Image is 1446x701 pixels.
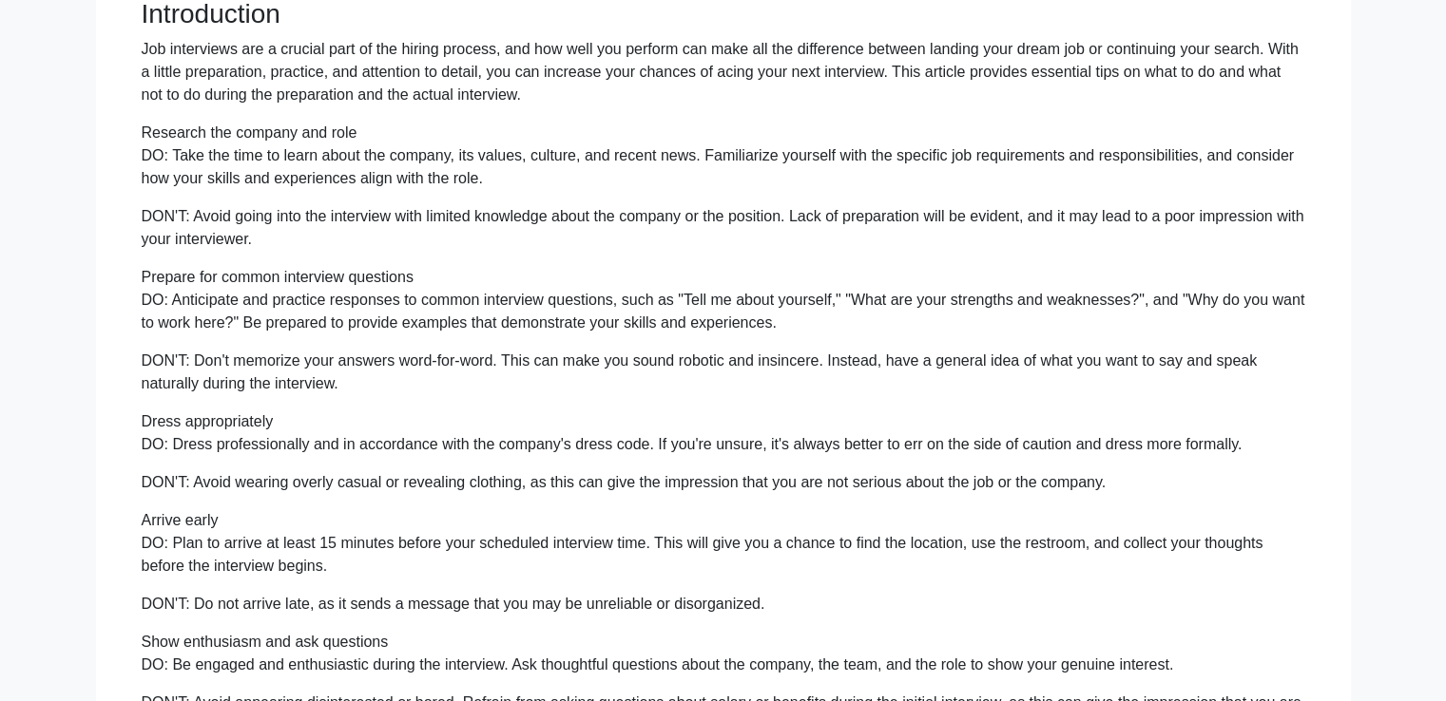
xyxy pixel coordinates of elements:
p: DO: Anticipate and practice responses to common interview questions, such as "Tell me about yours... [142,289,1305,334]
p: DO: Dress professionally and in accordance with the company's dress code. If you're unsure, it's ... [142,433,1305,456]
p: DO: Be engaged and enthusiastic during the interview. Ask thoughtful questions about the company,... [142,654,1305,676]
p: DO: Take the time to learn about the company, its values, culture, and recent news. Familiarize y... [142,144,1305,190]
p: DON'T: Avoid wearing overly casual or revealing clothing, as this can give the impression that yo... [142,471,1305,494]
p: DON'T: Do not arrive late, as it sends a message that you may be unreliable or disorganized. [142,593,1305,616]
p: DON'T: Avoid going into the interview with limited knowledge about the company or the position. L... [142,205,1305,251]
p: Job interviews are a crucial part of the hiring process, and how well you perform can make all th... [142,38,1305,106]
p: DON'T: Don't memorize your answers word-for-word. This can make you sound robotic and insincere. ... [142,350,1305,395]
p: DO: Plan to arrive at least 15 minutes before your scheduled interview time. This will give you a... [142,532,1305,578]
